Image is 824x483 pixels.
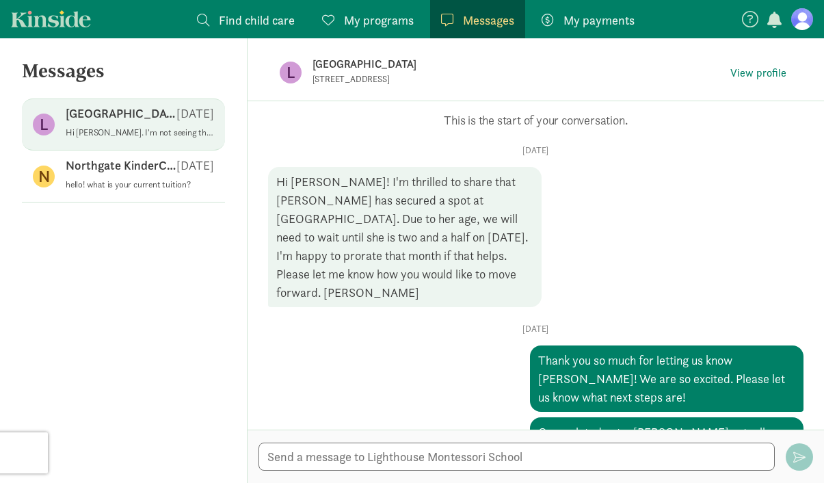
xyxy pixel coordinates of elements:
span: My programs [344,11,414,29]
figure: N [33,166,55,187]
div: Thank you so much for letting us know [PERSON_NAME]! We are so excited. Please let us know what n... [530,345,803,412]
p: hello! what is your current tuition? [66,179,214,190]
span: Find child care [219,11,295,29]
p: This is the start of your conversation. [268,112,804,129]
p: Hi [PERSON_NAME]. I'm not seeing that on my end. Can you email me the reciept [PERSON_NAME][EMAIL... [66,127,214,138]
div: Hi [PERSON_NAME]! I'm thrilled to share that [PERSON_NAME] has secured a spot at [GEOGRAPHIC_DATA... [268,167,542,307]
span: View profile [730,65,786,81]
a: View profile [725,63,792,83]
p: [GEOGRAPHIC_DATA] [66,105,176,122]
button: View profile [725,64,792,83]
span: Messages [463,11,514,29]
figure: L [280,62,302,83]
figure: L [33,114,55,135]
p: [DATE] [176,157,214,174]
p: [GEOGRAPHIC_DATA] [313,55,726,74]
span: My payments [563,11,635,29]
p: [DATE] [268,324,804,335]
a: Kinside [11,10,91,27]
p: Northgate KinderCare [66,157,176,174]
p: [DATE] [176,105,214,122]
p: [DATE] [268,145,804,156]
p: [STREET_ADDRESS] [313,74,648,85]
